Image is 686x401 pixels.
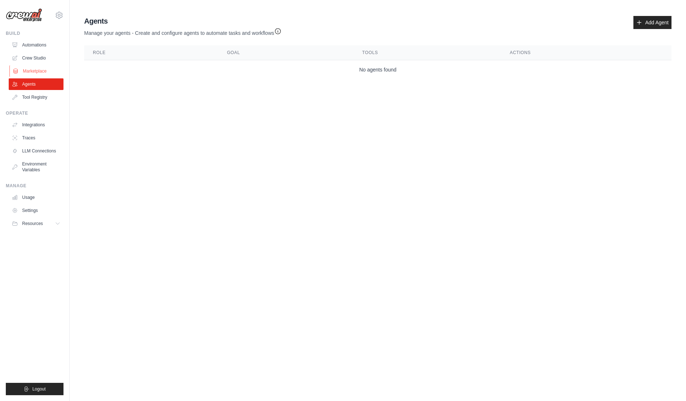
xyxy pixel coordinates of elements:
a: Add Agent [633,16,671,29]
a: Crew Studio [9,52,63,64]
a: Settings [9,205,63,216]
img: Logo [6,8,42,22]
h2: Agents [84,16,282,26]
a: Integrations [9,119,63,131]
button: Resources [9,218,63,229]
th: Tools [353,45,501,60]
a: Agents [9,78,63,90]
a: LLM Connections [9,145,63,157]
th: Actions [501,45,671,60]
span: Logout [32,386,46,392]
td: No agents found [84,60,671,79]
a: Environment Variables [9,158,63,176]
div: Manage [6,183,63,189]
span: Resources [22,221,43,226]
div: Operate [6,110,63,116]
button: Logout [6,383,63,395]
p: Manage your agents - Create and configure agents to automate tasks and workflows [84,26,282,37]
a: Tool Registry [9,91,63,103]
a: Marketplace [9,65,64,77]
a: Usage [9,192,63,203]
a: Traces [9,132,63,144]
a: Automations [9,39,63,51]
th: Goal [218,45,354,60]
th: Role [84,45,218,60]
div: Build [6,30,63,36]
